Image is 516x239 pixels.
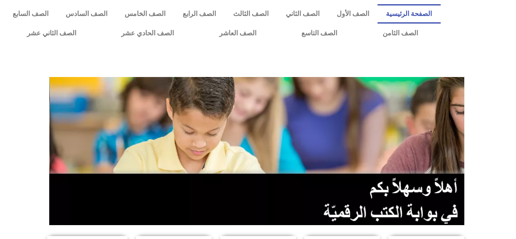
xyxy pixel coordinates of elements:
[4,4,57,24] a: الصف السابع
[197,24,279,43] a: الصف العاشر
[4,24,99,43] a: الصف الثاني عشر
[174,4,225,24] a: الصف الرابع
[277,4,328,24] a: الصف الثاني
[360,24,441,43] a: الصف الثامن
[57,4,116,24] a: الصف السادس
[328,4,378,24] a: الصف الأول
[378,4,441,24] a: الصفحة الرئيسية
[116,4,174,24] a: الصف الخامس
[99,24,197,43] a: الصف الحادي عشر
[224,4,277,24] a: الصف الثالث
[279,24,360,43] a: الصف التاسع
